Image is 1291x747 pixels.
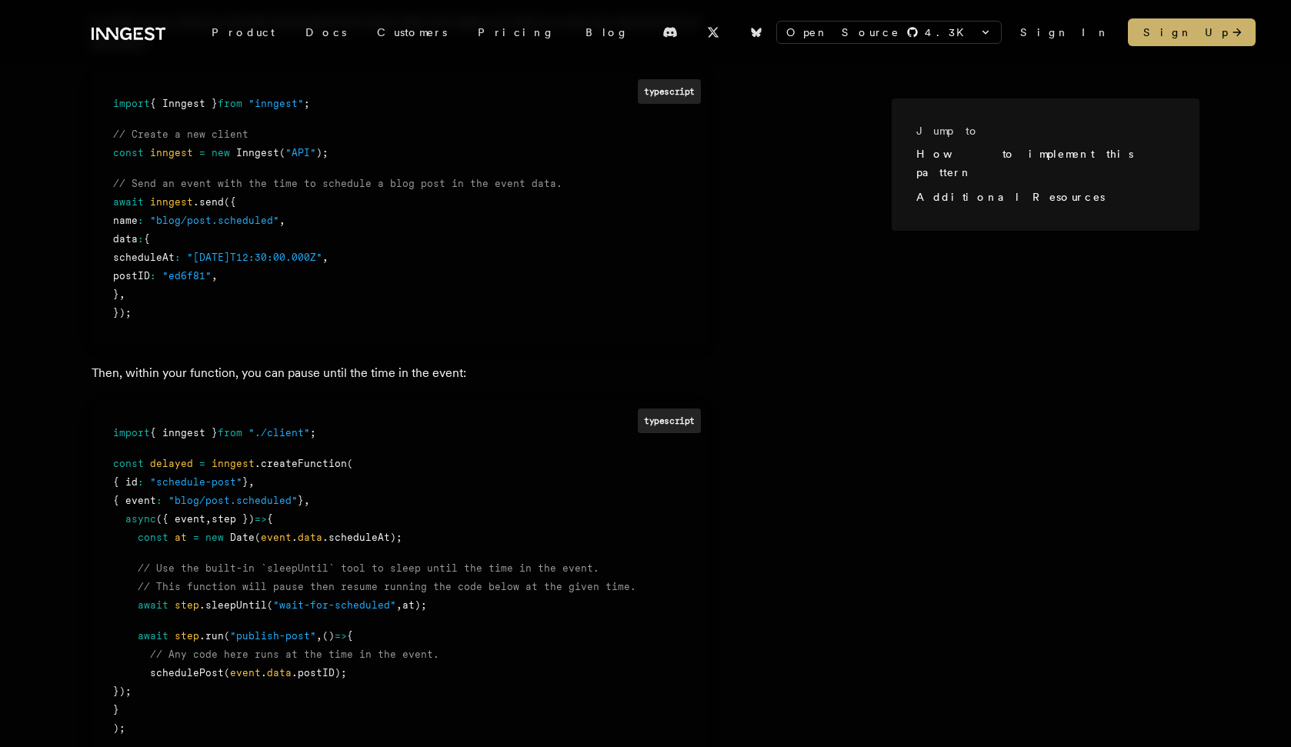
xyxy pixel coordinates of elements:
span: schedulePost [150,667,224,679]
span: "blog/post.scheduled" [168,495,298,506]
span: ; [304,98,310,109]
span: "./client" [249,427,310,439]
span: from [218,427,242,439]
span: step }) [212,513,255,525]
span: // This function will pause then resume running the code below at the given time. [138,581,636,592]
span: : [138,215,144,226]
span: { [144,233,150,245]
span: data [298,532,322,543]
span: await [138,599,168,611]
span: import [113,98,150,109]
span: at); [402,599,427,611]
span: }); [113,307,132,318]
span: () [322,630,335,642]
span: ( [279,147,285,158]
a: Pricing [462,18,570,46]
span: delayed [150,458,193,469]
a: Customers [362,18,462,46]
span: => [335,630,347,642]
a: Sign In [1020,25,1109,40]
a: Blog [570,18,644,46]
span: ({ [224,196,236,208]
span: // Send an event with the time to schedule a blog post in the event data. [113,178,562,189]
span: "wait-for-scheduled" [273,599,396,611]
span: : [150,270,156,282]
span: data [267,667,292,679]
span: // Create a new client [113,128,249,140]
span: from [218,98,242,109]
span: ); [316,147,329,158]
span: data [113,233,138,245]
span: = [199,147,205,158]
span: { id [113,476,138,488]
span: await [138,630,168,642]
span: event [261,532,292,543]
span: : [138,476,144,488]
span: , [279,215,285,226]
span: : [175,252,181,263]
span: .scheduleAt); [322,532,402,543]
span: "inngest" [249,98,304,109]
span: { event [113,495,156,506]
span: => [255,513,267,525]
span: ({ event [156,513,205,525]
span: const [113,147,144,158]
span: ; [310,427,316,439]
a: How to implement this pattern [916,148,1133,178]
span: .run [199,630,224,642]
span: Open Source [786,25,900,40]
span: "schedule-post" [150,476,242,488]
a: Bluesky [739,20,773,45]
span: , [316,630,322,642]
span: // Any code here runs at the time in the event. [150,649,439,660]
span: "API" [285,147,316,158]
span: event [230,667,261,679]
span: } [242,476,249,488]
span: ( [267,599,273,611]
span: , [249,476,255,488]
span: } [113,288,119,300]
span: }); [113,685,132,697]
span: ( [224,667,230,679]
span: step [175,599,199,611]
span: import [113,427,150,439]
span: Date [230,532,255,543]
p: Then, within your function, you can pause until the time in the event: [92,362,707,384]
span: new [205,532,224,543]
span: : [156,495,162,506]
a: Discord [653,20,687,45]
span: Inngest [236,147,279,158]
span: "ed6f81" [162,270,212,282]
span: = [193,532,199,543]
span: .sleepUntil [199,599,267,611]
span: ); [113,722,125,734]
span: , [396,599,402,611]
span: } [113,704,119,715]
span: inngest [212,458,255,469]
span: inngest [150,147,193,158]
span: // Use the built-in `sleepUntil` tool to sleep until the time in the event. [138,562,599,574]
span: .createFunction [255,458,347,469]
span: { [347,630,353,642]
span: scheduleAt [113,252,175,263]
span: const [113,458,144,469]
span: "blog/post.scheduled" [150,215,279,226]
span: { Inngest } [150,98,218,109]
span: new [212,147,230,158]
span: const [138,532,168,543]
div: typescript [638,79,701,103]
span: { [267,513,273,525]
span: : [138,233,144,245]
a: Docs [290,18,362,46]
span: async [125,513,156,525]
a: X [696,20,730,45]
span: at [175,532,187,543]
div: typescript [638,409,701,432]
span: await [113,196,144,208]
span: . [292,532,298,543]
span: .send [193,196,224,208]
span: , [322,252,329,263]
span: ( [255,532,261,543]
span: ( [347,458,353,469]
span: = [199,458,205,469]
